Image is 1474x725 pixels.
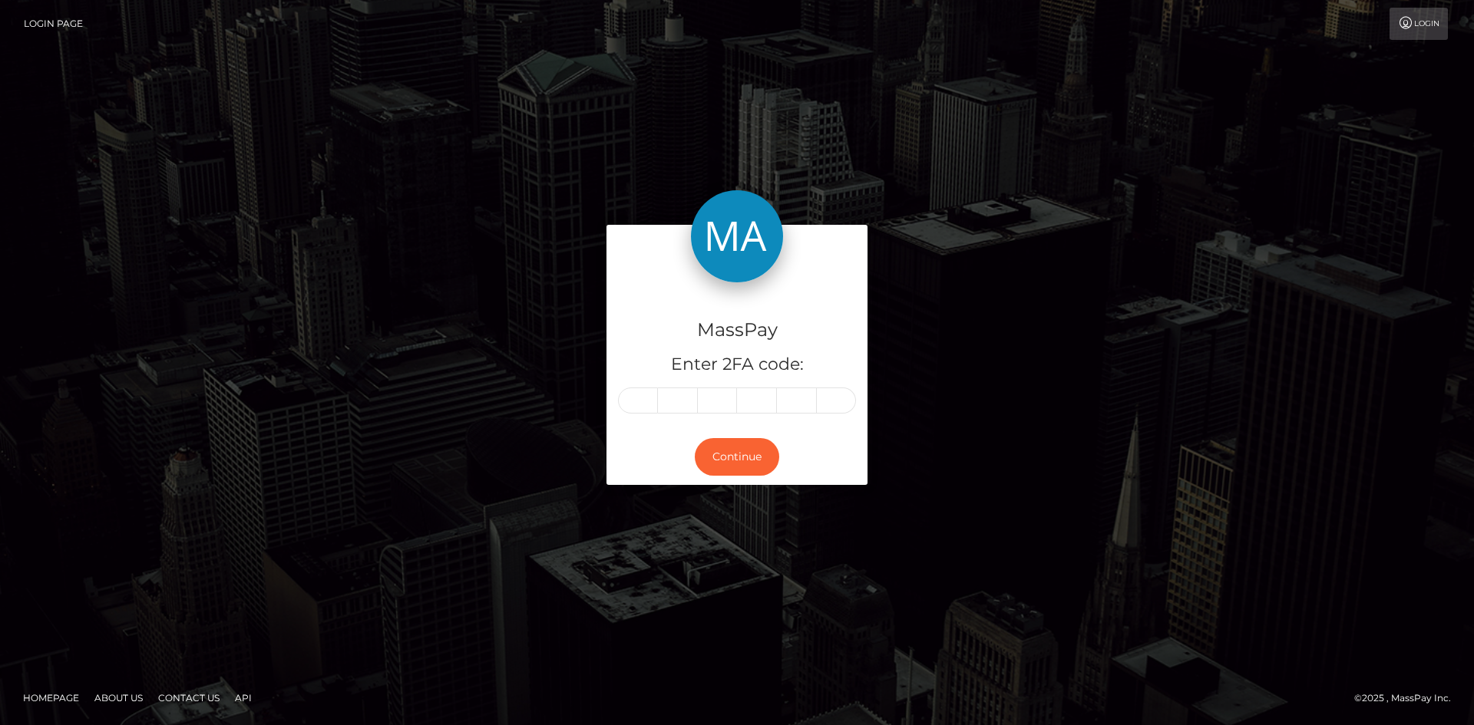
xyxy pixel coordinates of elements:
[1354,690,1462,707] div: © 2025 , MassPay Inc.
[24,8,83,40] a: Login Page
[618,317,856,344] h4: MassPay
[695,438,779,476] button: Continue
[17,686,85,710] a: Homepage
[618,353,856,377] h5: Enter 2FA code:
[1390,8,1448,40] a: Login
[229,686,258,710] a: API
[88,686,149,710] a: About Us
[691,190,783,282] img: MassPay
[152,686,226,710] a: Contact Us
